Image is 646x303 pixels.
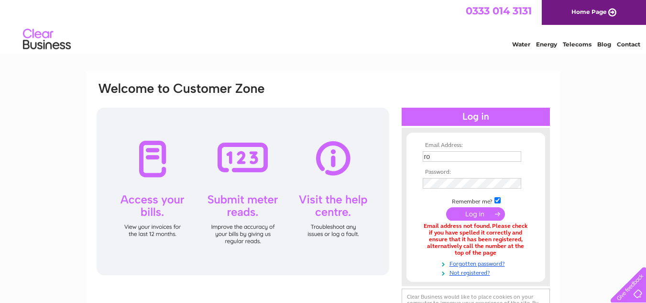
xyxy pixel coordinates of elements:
[420,196,531,205] td: Remember me?
[512,41,530,48] a: Water
[446,207,505,221] input: Submit
[423,258,531,268] a: Forgotten password?
[420,142,531,149] th: Email Address:
[423,223,529,256] div: Email address not found. Please check if you have spelled it correctly and ensure that it has bee...
[617,41,640,48] a: Contact
[466,5,532,17] a: 0333 014 3131
[536,41,557,48] a: Energy
[597,41,611,48] a: Blog
[563,41,591,48] a: Telecoms
[98,5,549,46] div: Clear Business is a trading name of Verastar Limited (registered in [GEOGRAPHIC_DATA] No. 3667643...
[423,268,531,277] a: Not registered?
[420,169,531,176] th: Password:
[22,25,71,54] img: logo.png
